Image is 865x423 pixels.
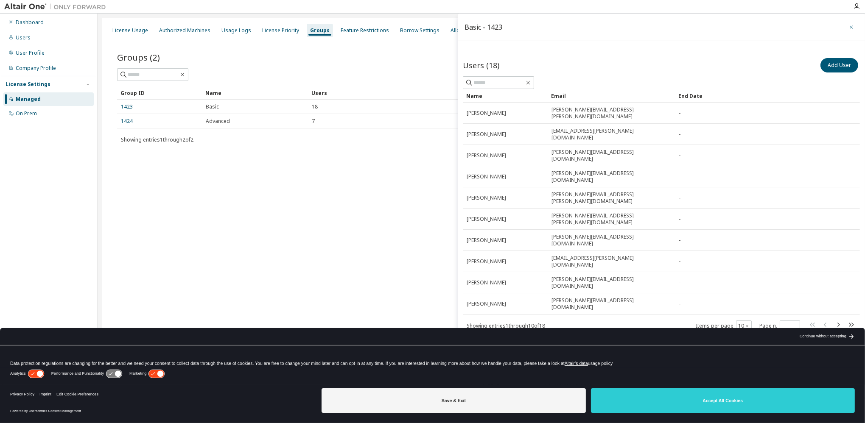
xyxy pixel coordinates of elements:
div: Group ID [120,86,199,100]
div: Authorized Machines [159,27,210,34]
a: 1423 [121,103,133,110]
span: [PERSON_NAME][EMAIL_ADDRESS][PERSON_NAME][DOMAIN_NAME] [551,212,671,226]
span: Showing entries 1 through 2 of 2 [121,136,193,143]
span: Page n. [759,320,800,331]
div: License Settings [6,81,50,88]
span: [PERSON_NAME] [467,173,506,180]
span: [PERSON_NAME] [467,258,506,265]
span: Items per page [696,320,752,331]
div: Name [466,89,544,103]
span: [EMAIL_ADDRESS][PERSON_NAME][DOMAIN_NAME] [551,128,671,141]
span: - [679,301,680,307]
span: 7 [312,118,315,125]
span: - [679,195,680,201]
span: Groups (2) [117,51,160,63]
span: [PERSON_NAME] [467,301,506,307]
div: Dashboard [16,19,44,26]
div: License Usage [112,27,148,34]
div: On Prem [16,110,37,117]
img: Altair One [4,3,110,11]
div: Allowed IP Addresses [451,27,504,34]
span: [PERSON_NAME] [467,152,506,159]
span: - [679,110,680,117]
div: Borrow Settings [400,27,439,34]
div: User Profile [16,50,45,56]
span: [PERSON_NAME][EMAIL_ADDRESS][DOMAIN_NAME] [551,234,671,247]
div: Users [311,86,822,100]
div: Basic - 1423 [465,24,502,31]
div: End Date [678,89,836,103]
span: [PERSON_NAME][EMAIL_ADDRESS][PERSON_NAME][DOMAIN_NAME] [551,191,671,205]
span: [PERSON_NAME] [467,195,506,201]
span: - [679,152,680,159]
span: [PERSON_NAME][EMAIL_ADDRESS][DOMAIN_NAME] [551,170,671,184]
div: Company Profile [16,65,56,72]
div: Users [16,34,31,41]
span: [PERSON_NAME] [467,279,506,286]
span: [PERSON_NAME][EMAIL_ADDRESS][DOMAIN_NAME] [551,297,671,311]
div: Groups [310,27,330,34]
span: - [679,279,680,286]
div: License Priority [262,27,299,34]
span: Showing entries 1 through 10 of 18 [467,322,545,329]
span: - [679,131,680,138]
button: 10 [738,323,750,329]
span: [PERSON_NAME] [467,237,506,244]
span: [EMAIL_ADDRESS][PERSON_NAME][DOMAIN_NAME] [551,255,671,268]
button: Add User [820,58,858,72]
span: Users (18) [463,60,499,70]
div: Usage Logs [221,27,251,34]
div: Email [551,89,672,103]
div: Managed [16,96,41,103]
span: [PERSON_NAME][EMAIL_ADDRESS][DOMAIN_NAME] [551,149,671,162]
span: [PERSON_NAME] [467,131,506,138]
span: - [679,237,680,244]
a: 1424 [121,118,133,125]
span: - [679,216,680,223]
span: - [679,258,680,265]
span: 18 [312,103,318,110]
span: [PERSON_NAME] [467,110,506,117]
span: Advanced [206,118,230,125]
span: [PERSON_NAME][EMAIL_ADDRESS][PERSON_NAME][DOMAIN_NAME] [551,106,671,120]
div: Feature Restrictions [341,27,389,34]
span: [PERSON_NAME][EMAIL_ADDRESS][DOMAIN_NAME] [551,276,671,289]
div: Name [205,86,305,100]
span: - [679,173,680,180]
span: [PERSON_NAME] [467,216,506,223]
span: Basic [206,103,219,110]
